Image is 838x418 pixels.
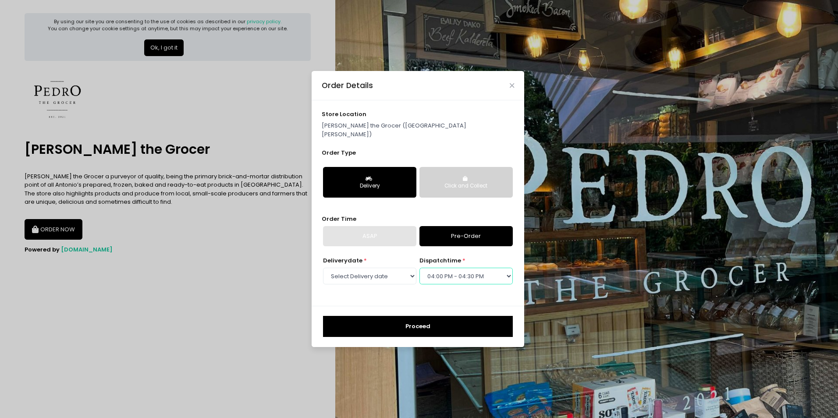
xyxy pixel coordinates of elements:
button: Close [510,83,514,88]
span: store location [322,110,366,118]
div: Delivery [329,182,410,190]
button: Proceed [323,316,513,337]
div: Order Details [322,80,373,91]
button: Click and Collect [419,167,513,198]
span: Delivery date [323,256,362,265]
p: [PERSON_NAME] the Grocer ([GEOGRAPHIC_DATA][PERSON_NAME]) [322,121,515,138]
div: Click and Collect [426,182,507,190]
span: Order Time [322,215,356,223]
button: Delivery [323,167,416,198]
span: dispatch time [419,256,461,265]
span: Order Type [322,149,356,157]
a: Pre-Order [419,226,513,246]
